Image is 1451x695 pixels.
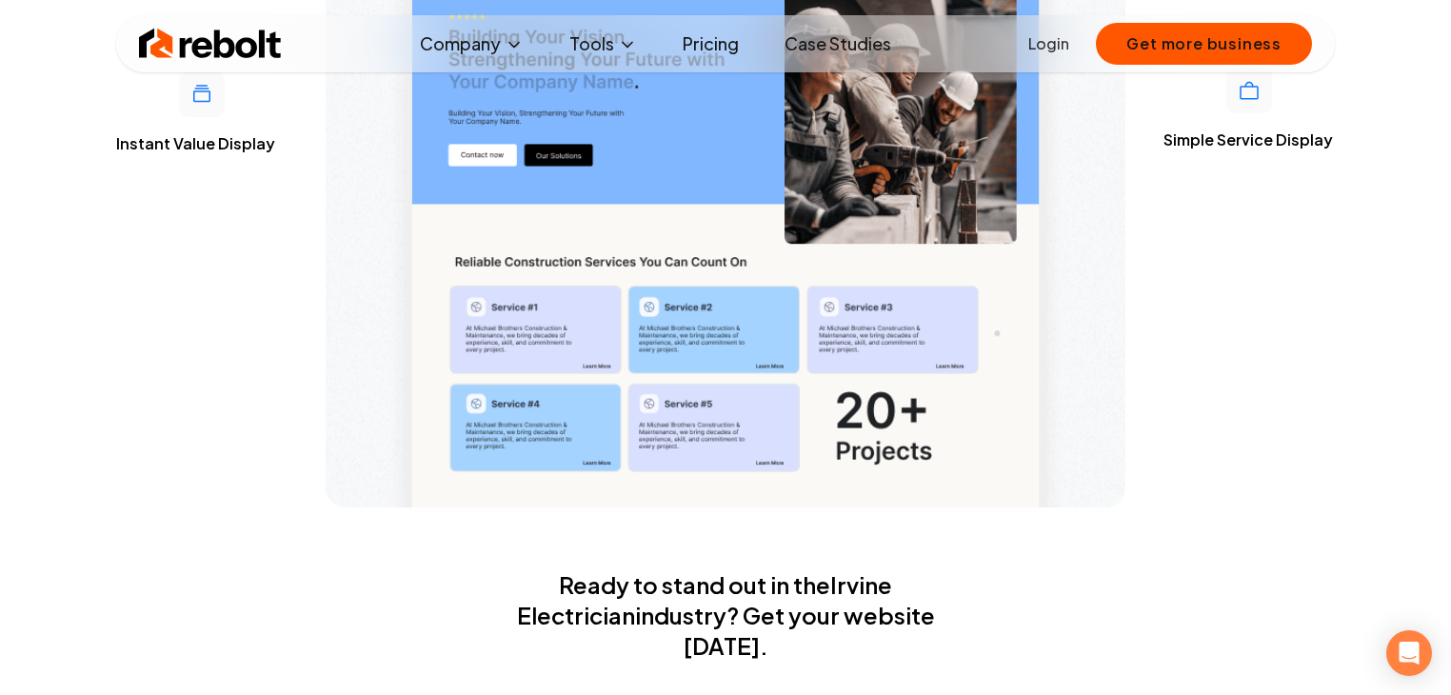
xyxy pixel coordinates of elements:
button: Company [405,25,539,63]
button: Tools [554,25,652,63]
h3: Instant Value Display [116,132,288,155]
a: Pricing [667,25,754,63]
h3: Ready to stand out in the Irvine Electrician industry? Get your website [DATE]. [482,569,969,661]
img: Rebolt Logo [139,25,282,63]
h3: Simple Service Display [1163,129,1335,151]
a: Login [1028,32,1069,55]
div: Open Intercom Messenger [1386,630,1432,676]
button: Get more business [1096,23,1312,65]
a: Case Studies [769,25,906,63]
